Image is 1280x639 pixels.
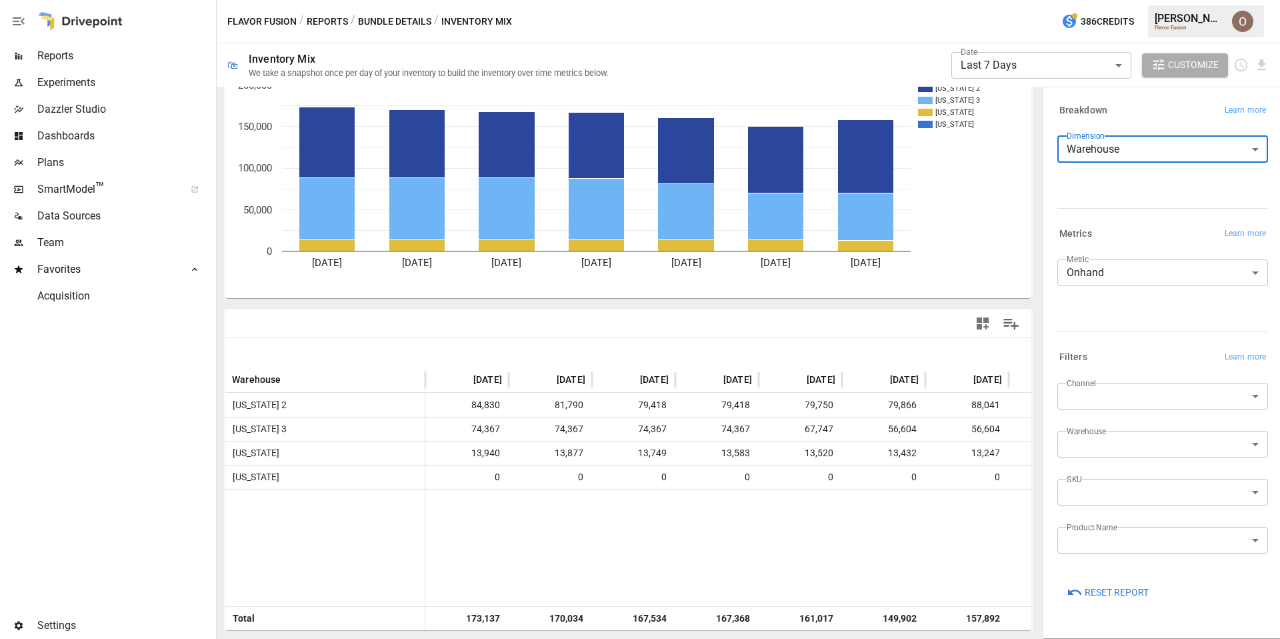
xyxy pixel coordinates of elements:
div: [PERSON_NAME] [1155,12,1224,25]
span: ™ [95,179,105,196]
span: [DATE] [557,373,585,386]
div: / [351,13,355,30]
span: [DATE] [640,373,669,386]
div: / [434,13,439,30]
span: 13,749 [599,442,669,465]
label: Warehouse [1067,426,1106,437]
span: 79,418 [682,394,752,417]
span: 0 [932,466,1002,489]
span: [US_STATE] [227,448,279,458]
button: Download report [1254,57,1269,73]
span: [DATE] [890,373,919,386]
span: [DATE] [473,373,502,386]
text: 100,000 [238,162,272,174]
div: Inventory Mix [249,53,315,65]
div: 🛍 [227,59,238,71]
span: 79,750 [765,394,835,417]
span: 157,892 [932,607,1002,630]
label: SKU [1067,474,1082,485]
text: [DATE] [491,257,521,269]
label: Dimension [1067,130,1105,141]
button: Bundle Details [358,13,431,30]
span: 84,830 [432,394,502,417]
text: 50,000 [243,204,272,216]
div: We take a snapshot once per day of your inventory to build the inventory over time metrics below. [249,68,609,78]
button: 386Credits [1056,9,1139,34]
button: Schedule report [1233,57,1249,73]
img: Oleksii Flok [1232,11,1253,32]
button: Oleksii Flok [1224,3,1261,40]
span: Reports [37,48,213,64]
label: Date [961,46,977,57]
h6: Breakdown [1059,103,1107,118]
span: Team [37,235,213,251]
span: Total [227,613,255,624]
button: Sort [620,370,639,389]
text: [DATE] [761,257,791,269]
span: 170,034 [515,607,585,630]
span: 74,367 [515,418,585,441]
span: 88,041 [932,394,1002,417]
span: 13,520 [765,442,835,465]
span: 149,902 [849,607,919,630]
span: [US_STATE] 3 [227,424,287,434]
span: 386 Credits [1081,13,1134,30]
span: Experiments [37,75,213,91]
span: Settings [37,618,213,634]
span: 81,790 [515,394,585,417]
span: Dashboards [37,128,213,144]
span: [DATE] [723,373,752,386]
span: 79,866 [849,394,919,417]
span: [DATE] [807,373,835,386]
span: Data Sources [37,208,213,224]
span: 173,137 [432,607,502,630]
span: Last 7 Days [961,59,1017,71]
span: 13,940 [432,442,502,465]
span: 0 [515,466,585,489]
span: Reset Report [1085,584,1149,601]
text: [DATE] [671,257,701,269]
span: 74,367 [432,418,502,441]
button: Sort [703,370,722,389]
span: 167,534 [599,607,669,630]
div: Flavor Fusion [1155,25,1224,31]
div: / [299,13,304,30]
text: [DATE] [581,257,611,269]
span: 161,017 [765,607,835,630]
h6: Metrics [1059,227,1092,241]
button: Flavor Fusion [227,13,297,30]
button: Customize [1142,53,1229,77]
span: 13,432 [849,442,919,465]
span: 13,247 [932,442,1002,465]
text: [DATE] [312,257,342,269]
label: Metric [1067,253,1089,265]
text: [US_STATE] [935,108,974,117]
span: SmartModel [37,181,176,197]
span: 74,367 [599,418,669,441]
text: [DATE] [402,257,432,269]
span: Warehouse [232,373,281,386]
button: Manage Columns [996,309,1026,339]
button: Reports [307,13,348,30]
span: Learn more [1225,227,1266,241]
text: [US_STATE] 3 [935,96,980,105]
div: Warehouse [1057,136,1268,163]
span: [US_STATE] [227,472,279,482]
span: [US_STATE] 2 [227,400,287,410]
div: Onhand [1057,259,1268,286]
button: Sort [870,370,889,389]
svg: A chart. [225,58,1031,298]
span: Learn more [1225,351,1266,364]
text: [US_STATE] 2 [935,84,980,93]
span: [DATE] [973,373,1002,386]
span: Learn more [1225,104,1266,117]
span: 67,747 [765,418,835,441]
button: Sort [537,370,555,389]
span: Plans [37,155,213,171]
button: Sort [953,370,972,389]
button: Sort [453,370,472,389]
span: 0 [765,466,835,489]
span: 0 [599,466,669,489]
